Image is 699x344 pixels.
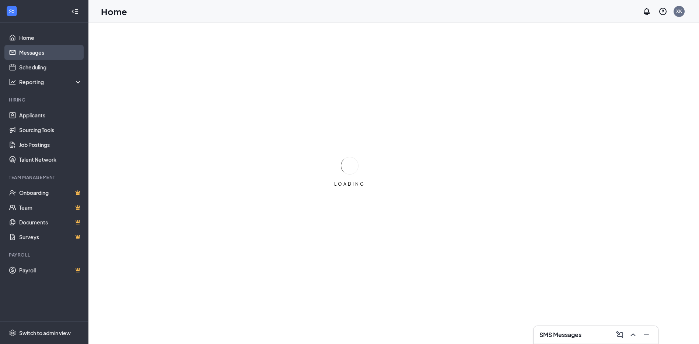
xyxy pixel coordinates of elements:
a: OnboardingCrown [19,185,82,200]
div: XK [676,8,682,14]
div: Team Management [9,174,81,180]
div: Hiring [9,97,81,103]
a: DocumentsCrown [19,215,82,230]
a: Home [19,30,82,45]
svg: Minimize [642,330,651,339]
svg: QuestionInfo [658,7,667,16]
div: LOADING [331,181,368,187]
div: Payroll [9,252,81,258]
div: Switch to admin view [19,329,71,337]
svg: ChevronUp [629,330,637,339]
a: Applicants [19,108,82,123]
a: Talent Network [19,152,82,167]
a: Messages [19,45,82,60]
button: Minimize [640,329,652,341]
a: Sourcing Tools [19,123,82,137]
div: Reporting [19,78,83,86]
a: SurveysCrown [19,230,82,244]
a: Scheduling [19,60,82,75]
svg: Settings [9,329,16,337]
a: PayrollCrown [19,263,82,278]
h3: SMS Messages [539,331,581,339]
svg: Collapse [71,8,78,15]
h1: Home [101,5,127,18]
svg: Analysis [9,78,16,86]
svg: WorkstreamLogo [8,7,15,15]
button: ChevronUp [627,329,639,341]
button: ComposeMessage [614,329,626,341]
a: TeamCrown [19,200,82,215]
a: Job Postings [19,137,82,152]
svg: ComposeMessage [615,330,624,339]
svg: Notifications [642,7,651,16]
